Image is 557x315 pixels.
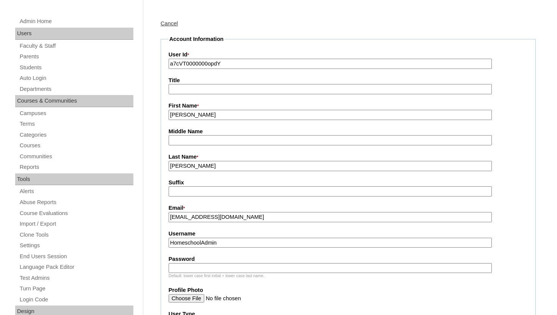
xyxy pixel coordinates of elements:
[15,95,133,107] div: Courses & Communities
[19,187,133,196] a: Alerts
[169,35,224,43] legend: Account Information
[19,295,133,304] a: Login Code
[19,241,133,250] a: Settings
[169,76,528,84] label: Title
[19,84,133,94] a: Departments
[19,119,133,129] a: Terms
[169,204,528,212] label: Email
[19,63,133,72] a: Students
[19,198,133,207] a: Abuse Reports
[169,273,528,279] div: Default: lower case first initial + lower case last name.
[169,255,528,263] label: Password
[169,153,528,161] label: Last Name
[169,102,528,110] label: First Name
[19,162,133,172] a: Reports
[19,252,133,261] a: End Users Session
[19,109,133,118] a: Campuses
[169,51,528,59] label: User Id
[19,209,133,218] a: Course Evaluations
[19,273,133,283] a: Test Admins
[169,179,528,187] label: Suffix
[169,286,528,294] label: Profile Photo
[19,152,133,161] a: Communities
[19,130,133,140] a: Categories
[19,41,133,51] a: Faculty & Staff
[169,230,528,238] label: Username
[19,262,133,272] a: Language Pack Editor
[19,230,133,240] a: Clone Tools
[19,284,133,293] a: Turn Page
[19,141,133,150] a: Courses
[19,52,133,61] a: Parents
[169,128,528,136] label: Middle Name
[15,173,133,186] div: Tools
[19,17,133,26] a: Admin Home
[161,20,178,27] a: Cancel
[15,28,133,40] div: Users
[19,219,133,229] a: Import / Export
[19,73,133,83] a: Auto Login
